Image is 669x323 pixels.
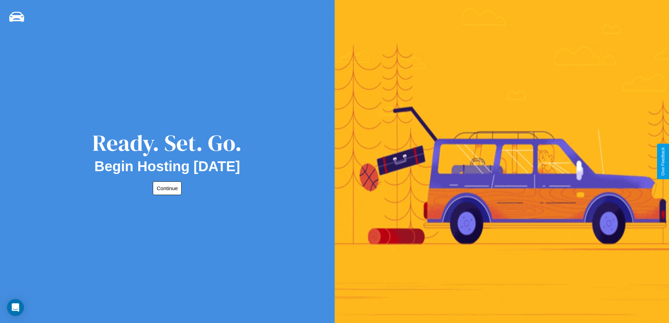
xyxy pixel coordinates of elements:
[153,181,182,195] button: Continue
[94,159,240,174] h2: Begin Hosting [DATE]
[92,127,242,159] div: Ready. Set. Go.
[661,147,665,176] div: Give Feedback
[7,299,24,316] div: Open Intercom Messenger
